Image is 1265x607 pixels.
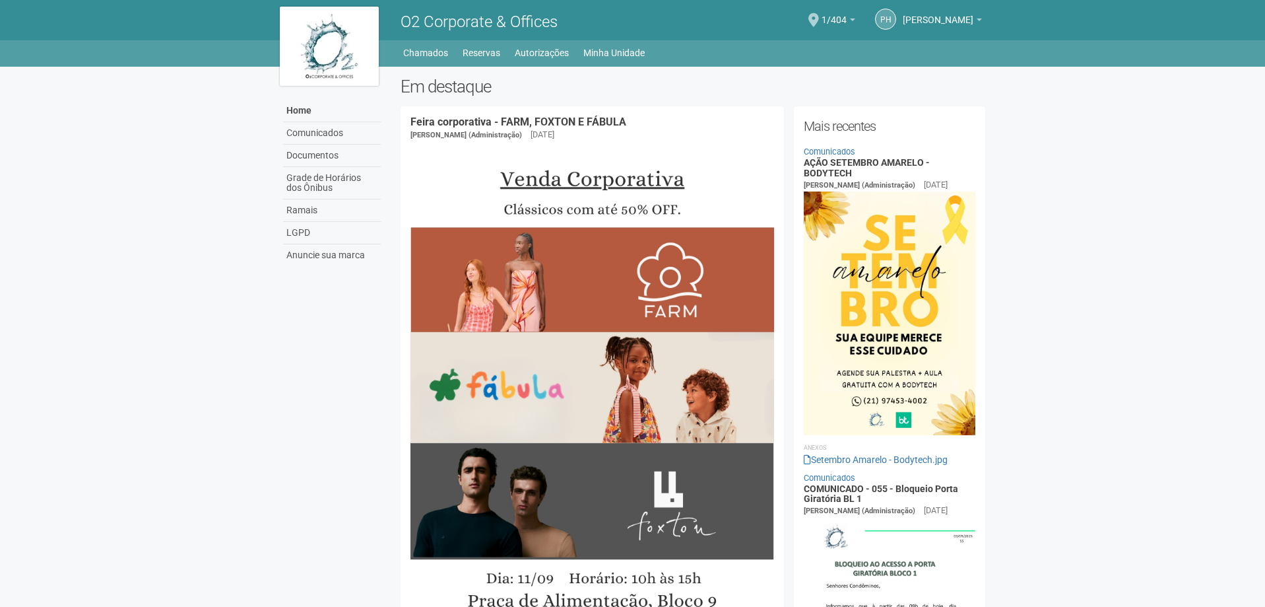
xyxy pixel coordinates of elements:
a: [PERSON_NAME] [903,17,982,27]
span: [PERSON_NAME] (Administração) [804,181,915,190]
a: PH [875,9,896,30]
a: Reservas [463,44,500,62]
a: Setembro Amarelo - Bodytech.jpg [804,454,948,465]
a: Grade de Horários dos Ônibus [283,167,381,199]
div: [DATE] [531,129,554,141]
a: 1/404 [822,17,855,27]
img: Setembro%20Amarelo%20-%20Bodytech.jpg [804,192,976,435]
h2: Em destaque [401,77,986,96]
span: 1/404 [822,2,847,25]
div: [DATE] [924,179,948,191]
h2: Mais recentes [804,116,976,136]
span: O2 Corporate & Offices [401,13,558,31]
a: Feira corporativa - FARM, FOXTON E FÁBULA [410,116,626,128]
img: logo.jpg [280,7,379,86]
a: Chamados [403,44,448,62]
a: Autorizações [515,44,569,62]
a: Comunicados [804,147,855,157]
div: [DATE] [924,505,948,517]
a: LGPD [283,222,381,244]
li: Anexos [804,442,976,454]
a: Documentos [283,145,381,167]
a: Comunicados [804,473,855,483]
a: Ramais [283,199,381,222]
a: Home [283,100,381,122]
span: Paulo Henrique Raña Cristovam [903,2,973,25]
a: Anuncie sua marca [283,244,381,266]
a: Minha Unidade [583,44,645,62]
span: [PERSON_NAME] (Administração) [804,507,915,515]
span: [PERSON_NAME] (Administração) [410,131,522,139]
a: AÇÃO SETEMBRO AMARELO - BODYTECH [804,157,930,178]
a: COMUNICADO - 055 - Bloqueio Porta Giratória BL 1 [804,483,958,504]
a: Comunicados [283,122,381,145]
